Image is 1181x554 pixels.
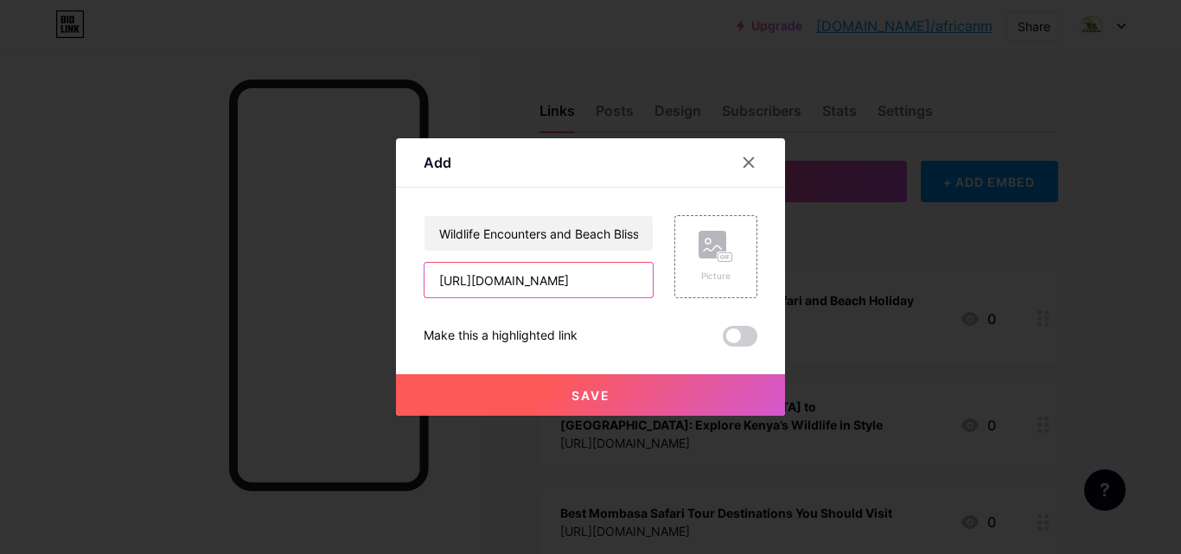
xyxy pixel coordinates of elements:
input: Title [425,216,653,251]
div: Add [424,152,451,173]
span: Save [571,388,610,403]
div: Picture [699,270,733,283]
input: URL [425,263,653,297]
button: Save [396,374,785,416]
div: Make this a highlighted link [424,326,578,347]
